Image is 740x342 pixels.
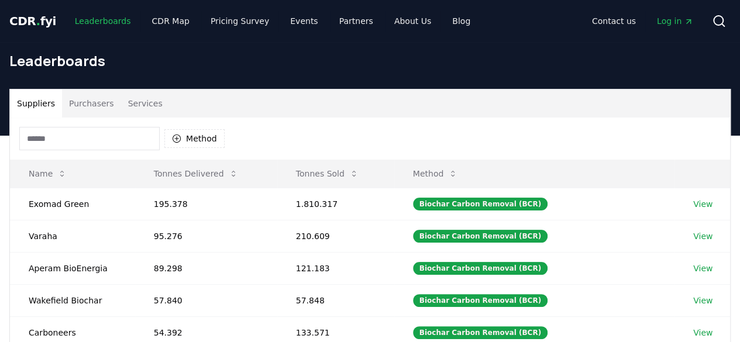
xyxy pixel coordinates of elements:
div: Biochar Carbon Removal (BCR) [413,198,548,210]
a: Blog [443,11,480,32]
span: CDR fyi [9,14,56,28]
h1: Leaderboards [9,51,731,70]
td: 210.609 [277,220,394,252]
nav: Main [583,11,703,32]
a: View [693,230,713,242]
td: 57.848 [277,284,394,316]
td: Aperam BioEnergia [10,252,135,284]
a: View [693,327,713,338]
td: 1.810.317 [277,188,394,220]
td: 195.378 [135,188,277,220]
span: . [36,14,40,28]
td: Wakefield Biochar [10,284,135,316]
td: 121.183 [277,252,394,284]
a: CDR.fyi [9,13,56,29]
a: Pricing Survey [201,11,278,32]
button: Name [19,162,76,185]
div: Biochar Carbon Removal (BCR) [413,230,548,243]
td: 95.276 [135,220,277,252]
a: View [693,198,713,210]
a: CDR Map [143,11,199,32]
button: Method [404,162,467,185]
td: Varaha [10,220,135,252]
a: View [693,295,713,306]
div: Biochar Carbon Removal (BCR) [413,294,548,307]
button: Tonnes Delivered [144,162,247,185]
button: Method [164,129,225,148]
td: 89.298 [135,252,277,284]
a: About Us [385,11,440,32]
a: Contact us [583,11,645,32]
a: Events [281,11,327,32]
td: Exomad Green [10,188,135,220]
a: Leaderboards [66,11,140,32]
a: View [693,262,713,274]
button: Services [121,89,170,118]
a: Log in [648,11,703,32]
button: Tonnes Sold [287,162,368,185]
div: Biochar Carbon Removal (BCR) [413,262,548,275]
nav: Main [66,11,480,32]
div: Biochar Carbon Removal (BCR) [413,326,548,339]
a: Partners [330,11,383,32]
button: Purchasers [62,89,121,118]
td: 57.840 [135,284,277,316]
span: Log in [657,15,693,27]
button: Suppliers [10,89,62,118]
